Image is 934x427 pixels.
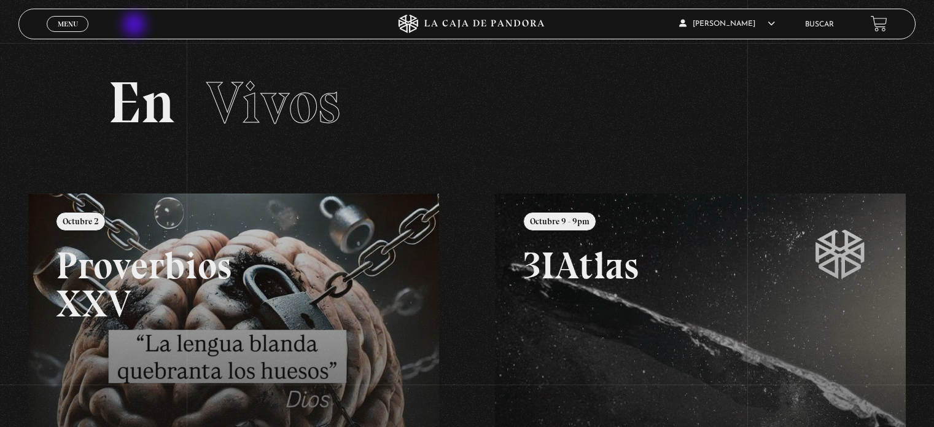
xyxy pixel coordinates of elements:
span: [PERSON_NAME] [679,20,775,28]
span: Menu [58,20,78,28]
a: View your shopping cart [871,15,887,32]
h2: En [108,74,825,132]
a: Buscar [805,21,834,28]
span: Cerrar [53,31,82,39]
span: Vivos [206,68,340,138]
